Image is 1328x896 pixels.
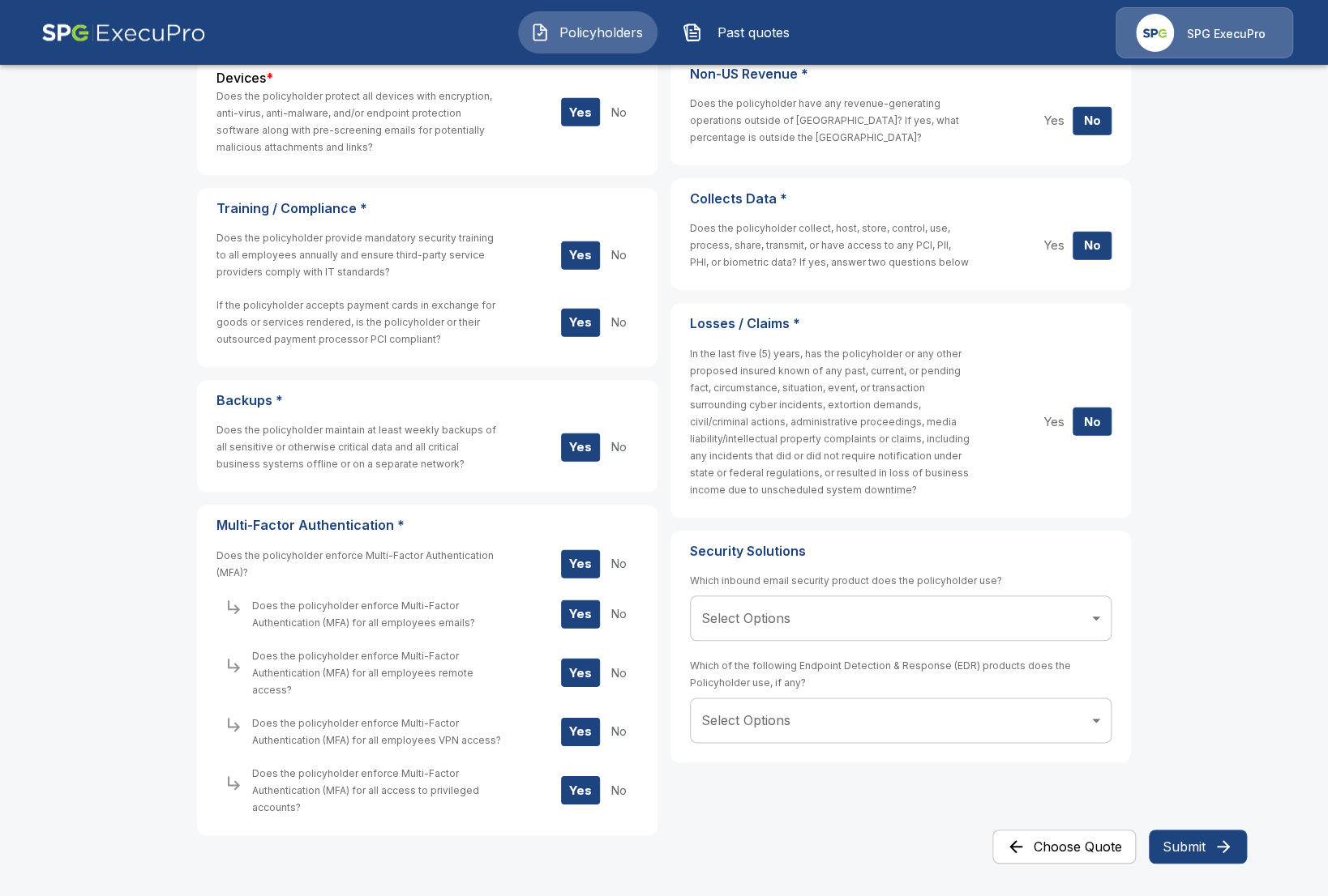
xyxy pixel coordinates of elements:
button: Policyholders IconPolicyholders [518,11,658,53]
p: Losses / Claims * [690,316,1112,331]
p: Non-US Revenue * [690,66,1112,82]
button: Yes [561,98,600,126]
p: Collects Data * [690,191,1112,207]
h6: Which inbound email security product does the policyholder use? [690,572,1002,589]
button: No [599,659,638,687]
span: Select Options [701,610,790,626]
button: Yes [1035,231,1073,259]
button: Yes [561,241,600,269]
button: Yes [561,308,600,336]
img: Past quotes Icon [683,23,702,42]
img: Agency Icon [1136,14,1174,52]
button: No [599,308,638,336]
span: Past quotes [709,23,798,42]
h6: Does the policyholder enforce Multi-Factor Authentication (MFA) for all employees VPN access? [252,715,509,749]
h6: Does the policyholder protect all devices with encryption, anti-virus, anti-malware, and/or endpo... [216,87,498,156]
span: Policyholders [556,23,645,42]
button: No [1073,231,1112,259]
p: Training / Compliance * [216,201,638,216]
button: Yes [561,776,600,804]
div: Without label [690,698,1112,743]
button: Yes [561,549,600,578]
button: Choose Quote [992,830,1136,864]
button: No [599,98,638,126]
p: Security Solutions [690,544,1112,559]
button: No [1073,407,1112,436]
h6: If the policyholder accepts payment cards in exchange for goods or services rendered, is the poli... [216,297,498,348]
p: SPG ExecuPro [1187,26,1266,42]
h6: Does the policyholder maintain at least weekly backups of all sensitive or otherwise critical dat... [216,421,498,472]
h6: Does the policyholder have any revenue-generating operations outside of [GEOGRAPHIC_DATA]? If yes... [690,95,971,146]
img: AA Logo [41,7,206,58]
button: Yes [561,599,600,628]
h6: Does the policyholder enforce Multi-Factor Authentication (MFA) for all employees remote access? [252,647,509,698]
button: Yes [1035,407,1073,436]
button: Yes [561,717,600,745]
div: Without label [690,595,1112,641]
button: No [599,776,638,804]
a: Agency IconSPG ExecuPro [1116,7,1293,58]
button: No [599,241,638,269]
p: Backups * [216,393,638,408]
p: Multi-Factor Authentication * [216,518,638,533]
button: Submit [1149,830,1247,864]
button: No [599,717,638,745]
button: No [1073,106,1112,134]
h6: Does the policyholder provide mandatory security training to all employees annually and ensure th... [216,229,498,280]
button: No [599,599,638,628]
button: No [599,433,638,461]
h6: Does the policyholder enforce Multi-Factor Authentication (MFA)? [216,547,498,581]
img: Policyholders Icon [530,23,550,42]
span: Select Options [701,712,790,728]
button: Past quotes IconPast quotes [670,11,810,53]
h6: Which of the following Endpoint Detection & Response (EDR) products does the Policyholder use, if... [690,657,1112,691]
button: No [599,549,638,578]
button: Yes [561,433,600,461]
h6: Does the policyholder enforce Multi-Factor Authentication (MFA) for all employees emails? [252,597,509,631]
h6: Does the policyholder enforce Multi-Factor Authentication (MFA) for all access to privileged acco... [252,765,509,816]
button: Yes [1035,106,1073,134]
h6: Does the policyholder collect, host, store, control, use, process, share, transmit, or have acces... [690,220,971,271]
label: Devices [216,69,273,87]
h6: In the last five (5) years, has the policyholder or any other proposed insured known of any past,... [690,345,971,498]
button: Yes [561,659,600,687]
